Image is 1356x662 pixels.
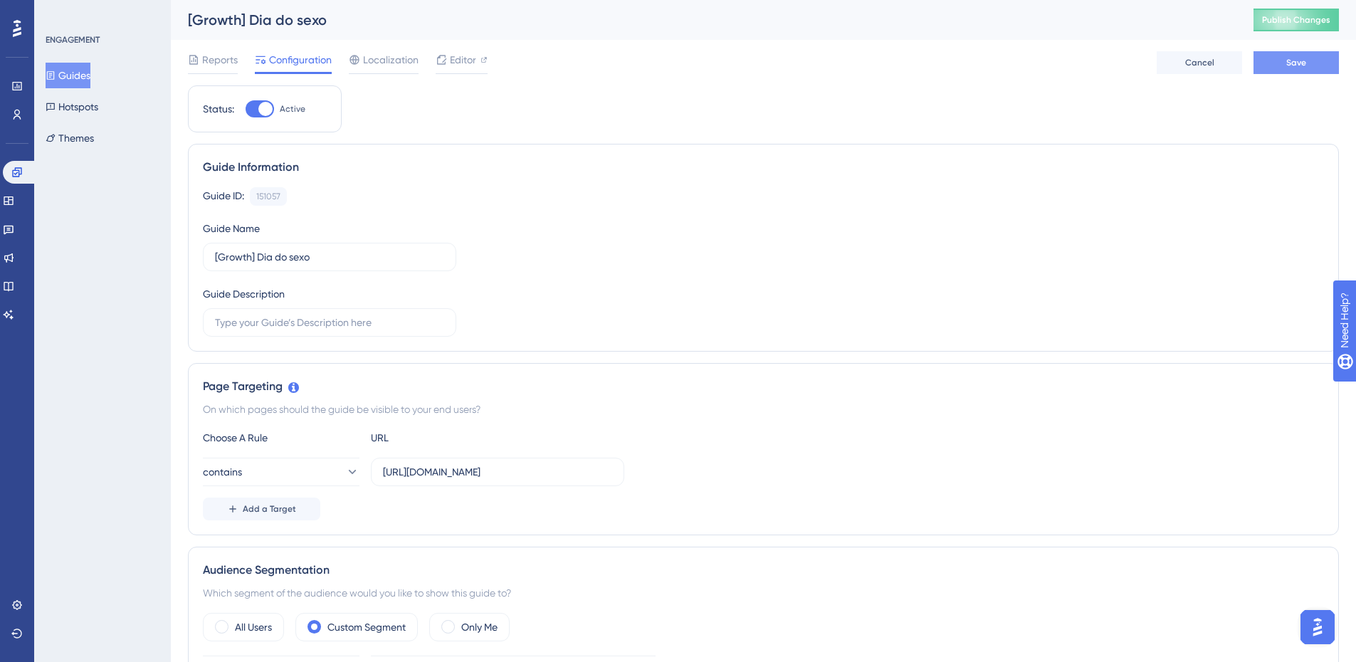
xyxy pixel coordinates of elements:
input: yourwebsite.com/path [383,464,612,480]
div: ENGAGEMENT [46,34,100,46]
div: On which pages should the guide be visible to your end users? [203,401,1324,418]
button: Guides [46,63,90,88]
span: contains [203,463,242,480]
input: Type your Guide’s Description here [215,315,444,330]
input: Type your Guide’s Name here [215,249,444,265]
div: Guide ID: [203,187,244,206]
button: contains [203,458,359,486]
button: Publish Changes [1253,9,1339,31]
span: Editor [450,51,476,68]
span: Add a Target [243,503,296,515]
div: Guide Description [203,285,285,303]
div: Choose A Rule [203,429,359,446]
span: Configuration [269,51,332,68]
div: Which segment of the audience would you like to show this guide to? [203,584,1324,601]
iframe: UserGuiding AI Assistant Launcher [1296,606,1339,648]
label: All Users [235,619,272,636]
span: Localization [363,51,419,68]
span: Active [280,103,305,115]
div: 151057 [256,191,280,202]
button: Themes [46,125,94,151]
label: Custom Segment [327,619,406,636]
div: [Growth] Dia do sexo [188,10,1218,30]
div: URL [371,429,527,446]
button: Cancel [1157,51,1242,74]
button: Add a Target [203,498,320,520]
span: Need Help? [33,4,89,21]
div: Guide Name [203,220,260,237]
div: Guide Information [203,159,1324,176]
div: Audience Segmentation [203,562,1324,579]
span: Cancel [1185,57,1214,68]
div: Page Targeting [203,378,1324,395]
span: Save [1286,57,1306,68]
label: Only Me [461,619,498,636]
div: Status: [203,100,234,117]
span: Reports [202,51,238,68]
button: Hotspots [46,94,98,120]
button: Save [1253,51,1339,74]
span: Publish Changes [1262,14,1330,26]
